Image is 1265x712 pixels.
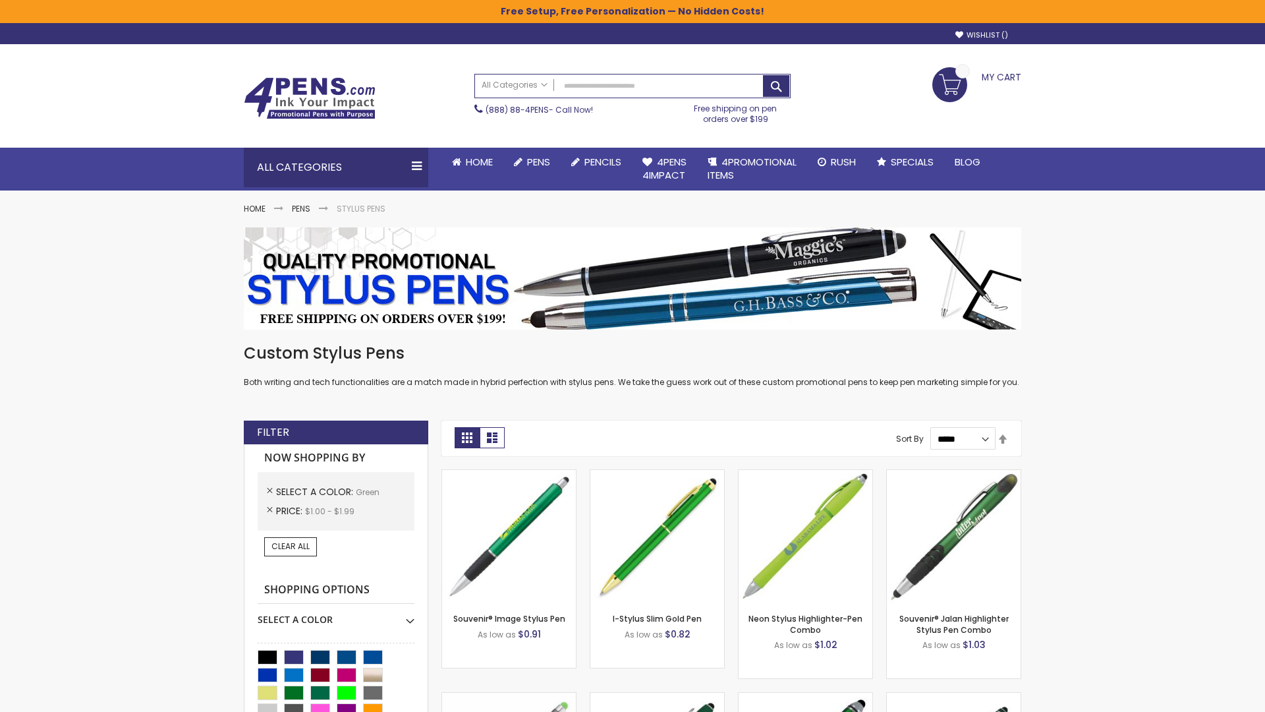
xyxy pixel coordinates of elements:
[258,604,414,626] div: Select A Color
[887,470,1021,604] img: Souvenir® Jalan Highlighter Stylus Pen Combo-Green
[739,470,872,604] img: Neon Stylus Highlighter-Pen Combo-Green
[486,104,549,115] a: (888) 88-4PENS
[681,98,791,125] div: Free shipping on pen orders over $199
[257,425,289,440] strong: Filter
[271,541,310,552] span: Clear All
[337,203,385,214] strong: Stylus Pens
[561,148,632,177] a: Pencils
[442,470,576,604] img: Souvenir® Image Stylus Pen-Green
[963,638,986,651] span: $1.03
[244,227,1021,330] img: Stylus Pens
[264,537,317,556] a: Clear All
[466,155,493,169] span: Home
[887,469,1021,481] a: Souvenir® Jalan Highlighter Stylus Pen Combo-Green
[442,692,576,703] a: Islander Softy Gel with Stylus - ColorJet Imprint-Green
[887,692,1021,703] a: Colter Stylus Twist Metal Pen-Green
[475,74,554,96] a: All Categories
[831,155,856,169] span: Rush
[807,148,866,177] a: Rush
[665,628,690,641] span: $0.82
[774,639,812,651] span: As low as
[708,155,797,182] span: 4PROMOTIONAL ITEMS
[896,433,924,444] label: Sort By
[814,638,837,651] span: $1.02
[244,343,1021,364] h1: Custom Stylus Pens
[441,148,503,177] a: Home
[739,469,872,481] a: Neon Stylus Highlighter-Pen Combo-Green
[244,148,428,187] div: All Categories
[305,506,354,517] span: $1.00 - $1.99
[899,613,1009,635] a: Souvenir® Jalan Highlighter Stylus Pen Combo
[442,469,576,481] a: Souvenir® Image Stylus Pen-Green
[478,629,516,640] span: As low as
[356,487,379,498] span: Green
[244,343,1021,388] div: Both writing and tech functionalities are a match made in hybrid perfection with stylus pens. We ...
[486,104,593,115] span: - Call Now!
[613,613,702,624] a: I-Stylus Slim Gold Pen
[891,155,934,169] span: Specials
[955,155,980,169] span: Blog
[518,628,541,641] span: $0.91
[292,203,310,214] a: Pens
[625,629,663,640] span: As low as
[258,576,414,605] strong: Shopping Options
[527,155,550,169] span: Pens
[866,148,944,177] a: Specials
[697,148,807,191] a: 4PROMOTIONALITEMS
[632,148,697,191] a: 4Pens4impact
[276,504,305,518] span: Price
[453,613,565,624] a: Souvenir® Image Stylus Pen
[590,469,724,481] a: I-Stylus Slim Gold-Green
[590,692,724,703] a: Custom Soft Touch® Metal Pens with Stylus-Green
[642,155,687,182] span: 4Pens 4impact
[276,485,356,498] span: Select A Color
[258,444,414,472] strong: Now Shopping by
[244,203,266,214] a: Home
[739,692,872,703] a: Kyra Pen with Stylus and Flashlight-Green
[955,30,1008,40] a: Wishlist
[748,613,862,635] a: Neon Stylus Highlighter-Pen Combo
[455,427,480,448] strong: Grid
[503,148,561,177] a: Pens
[944,148,991,177] a: Blog
[482,80,548,90] span: All Categories
[584,155,621,169] span: Pencils
[244,77,376,119] img: 4Pens Custom Pens and Promotional Products
[922,639,961,651] span: As low as
[590,470,724,604] img: I-Stylus Slim Gold-Green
